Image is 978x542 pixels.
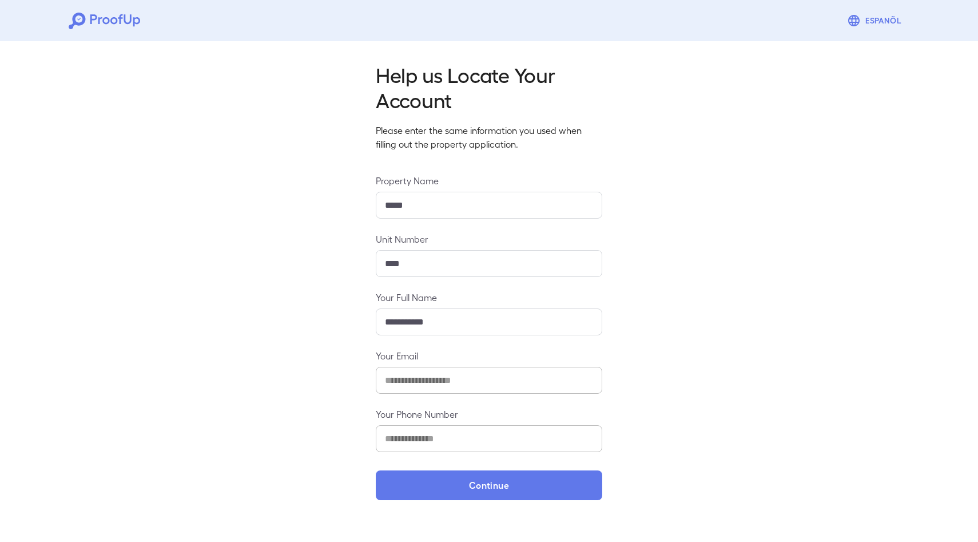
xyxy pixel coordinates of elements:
label: Your Email [376,349,602,362]
h2: Help us Locate Your Account [376,62,602,112]
label: Your Phone Number [376,408,602,421]
label: Your Full Name [376,291,602,304]
label: Unit Number [376,232,602,246]
button: Continue [376,470,602,500]
button: Espanõl [842,9,909,32]
label: Property Name [376,174,602,187]
p: Please enter the same information you used when filling out the property application. [376,124,602,151]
